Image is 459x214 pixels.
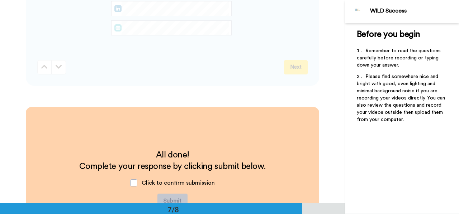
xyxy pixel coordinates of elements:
span: Please find somewhere nice and bright with good, even lighting and minimal background noise if yo... [357,74,446,122]
span: Remember to read the questions carefully before recording or typing down your answer. [357,48,442,68]
img: web.svg [114,24,122,31]
div: WILD Success [370,8,459,14]
img: linked-in.png [114,5,122,12]
span: Before you begin [357,30,420,39]
button: Next [284,60,308,74]
img: Profile Image [349,3,366,20]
